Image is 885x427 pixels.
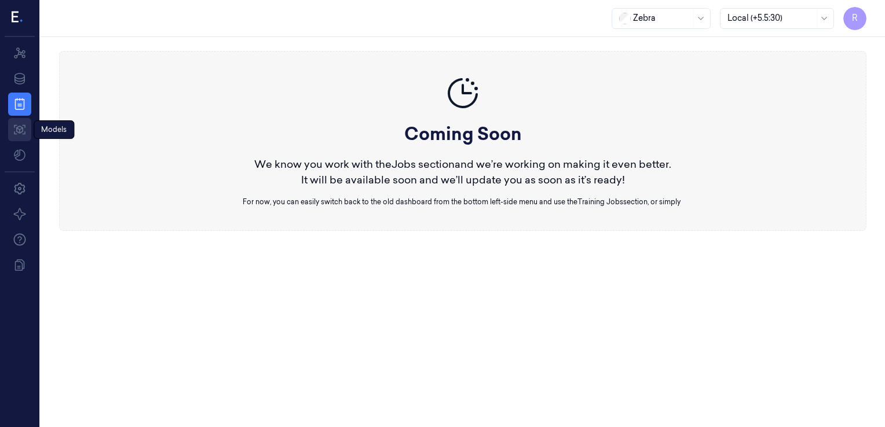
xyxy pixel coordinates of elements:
button: R [843,7,866,30]
div: For now, you can easily switch back to the old dashboard from the bottom left-side menu and use t... [243,197,683,207]
div: Models [34,120,74,139]
div: It will be available soon and we’ll update you as soon as it’s ready! [243,172,683,187]
div: We know you work with the Jobs section and we’re working on making it even better. [243,156,683,172]
div: Coming Soon [243,121,683,147]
